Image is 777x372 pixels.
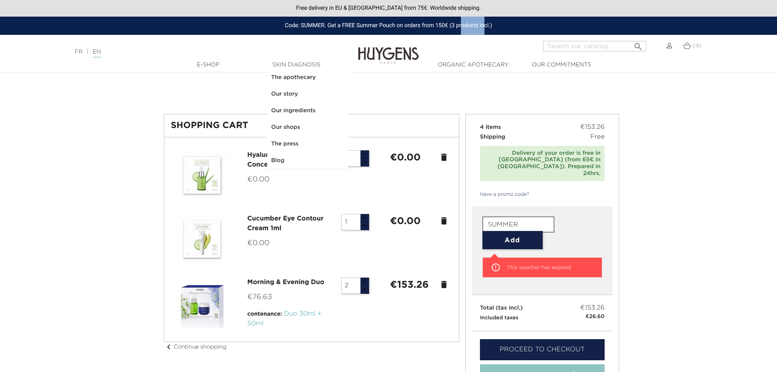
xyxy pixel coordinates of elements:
span: €76.63 [247,293,272,301]
a: delete [439,152,449,162]
span: €153.26 [580,303,605,313]
img: Huygens [358,34,419,65]
a: The apothecary [267,69,348,86]
a: chevron_leftContinue shopping [164,344,227,350]
a: The press [267,136,348,152]
a: Proceed to checkout [480,339,605,360]
h1: Shopping Cart [171,121,452,130]
span: Duo 30ml + 50ml [247,311,321,327]
iframe: PayPal Message 1 [164,76,613,98]
span: This voucher has expired [507,265,571,270]
span: Free [590,132,605,142]
a: Organic Apothecary [433,61,514,69]
a: Our ingredients [267,103,348,119]
span: (4) [693,43,701,49]
span: Shipping [480,134,505,140]
input: Search [543,41,646,51]
span: Total (tax incl.) [480,305,523,311]
small: €26.60 [586,313,605,321]
span: contenance: [247,311,282,317]
a: Blog [267,152,348,169]
a: Hyaluronic Acid Concentrate 1ml [247,152,300,168]
a: FR [75,49,83,55]
a: Our story [267,86,348,103]
a: Our commitments [521,61,602,69]
a: (4) [683,43,701,49]
strong: €0.00 [390,153,421,162]
div: | [71,47,318,57]
img: Cucumber Eye Contour Cream 1ml [177,214,227,265]
span: €0.00 [247,239,270,247]
i:  [491,263,501,272]
img: Hyaluronic Acid Concentrate 1ml [177,150,227,201]
span: €153.26 [580,122,605,132]
input: Promo code [482,216,554,233]
i: chevron_left [164,342,174,352]
img: Morning & Evening Duo [177,278,227,328]
button: Add [482,231,543,249]
a: delete [439,216,449,226]
button:  [631,38,645,49]
i:  [633,39,643,49]
a: Morning & Evening Duo [247,279,324,286]
a: Our shops [267,119,348,136]
a: Cucumber Eye Contour Cream 1ml [247,216,323,232]
span: 4 items [480,124,501,130]
a: EN [93,49,101,58]
a: delete [439,280,449,289]
a: Have a promo code? [472,191,529,198]
strong: €153.26 [390,280,429,290]
span: €0.00 [247,176,270,183]
strong: €0.00 [390,216,421,226]
a: E-Shop [168,61,248,69]
div: Delivery of your order is free in [GEOGRAPHIC_DATA] (from 65€ in [GEOGRAPHIC_DATA]). Prepared in ... [484,150,601,177]
a: Skin Diagnosis [256,61,337,69]
small: Included taxes [480,315,518,321]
